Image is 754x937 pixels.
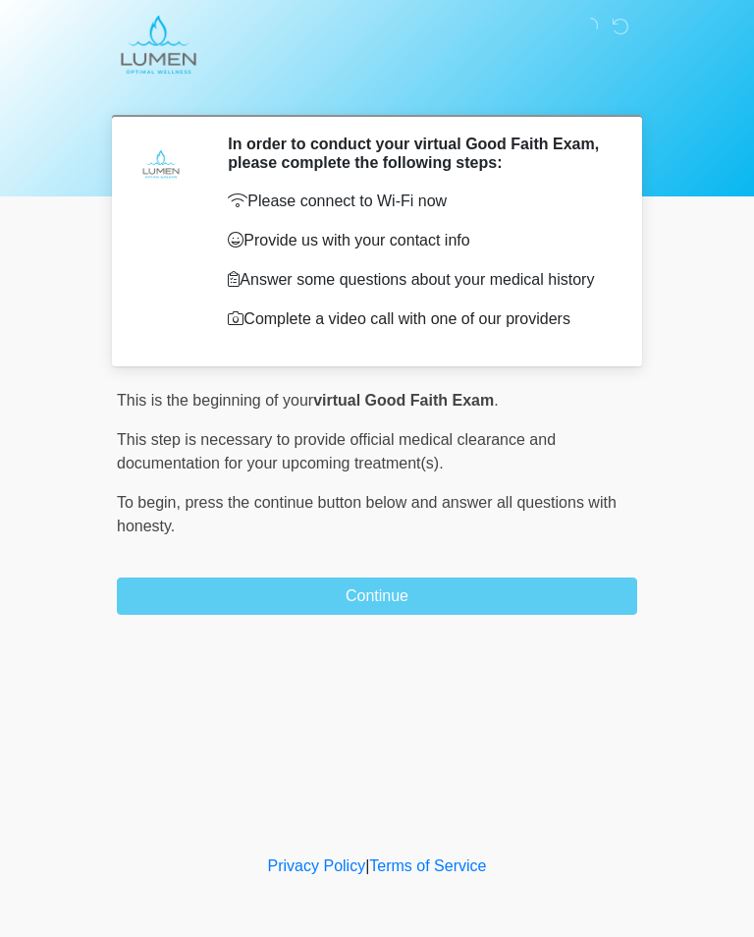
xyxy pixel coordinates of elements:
img: LUMEN Optimal Wellness Logo [97,15,220,75]
button: Continue [117,578,637,615]
p: Provide us with your contact info [228,229,608,252]
span: This is the beginning of your [117,392,313,409]
span: To begin, [117,494,185,511]
strong: virtual Good Faith Exam [313,392,494,409]
p: Complete a video call with one of our providers [228,307,608,331]
a: Terms of Service [369,857,486,874]
img: Agent Avatar [132,135,190,193]
a: Privacy Policy [268,857,366,874]
a: | [365,857,369,874]
span: press the continue button below and answer all questions with honesty. [117,494,617,534]
p: Please connect to Wi-Fi now [228,190,608,213]
span: . [494,392,498,409]
h2: In order to conduct your virtual Good Faith Exam, please complete the following steps: [228,135,608,172]
span: This step is necessary to provide official medical clearance and documentation for your upcoming ... [117,431,556,471]
p: Answer some questions about your medical history [228,268,608,292]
